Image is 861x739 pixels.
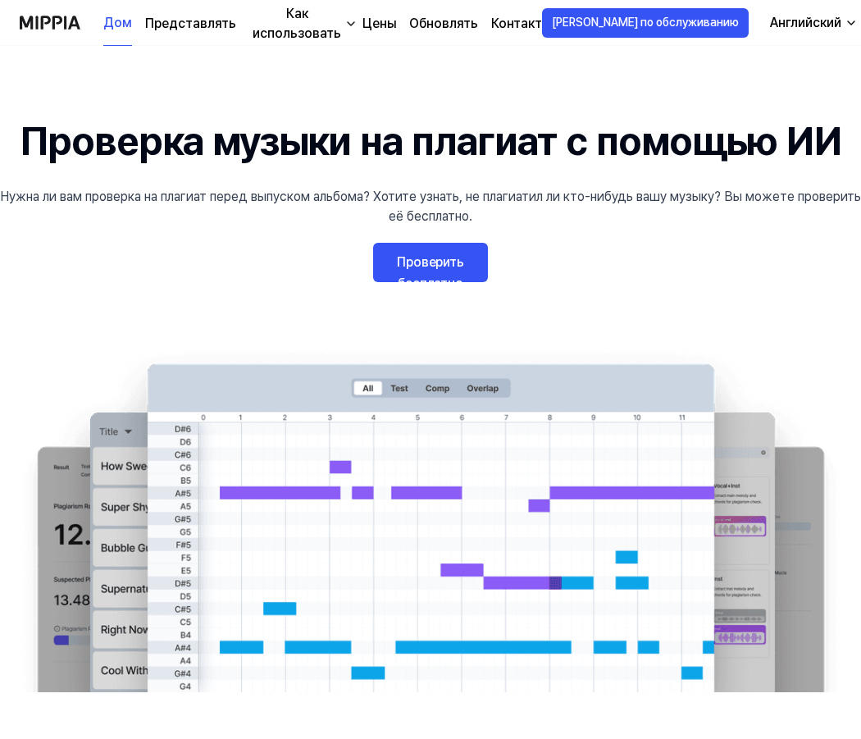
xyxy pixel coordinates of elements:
[4,348,857,692] img: основное изображение
[362,14,396,34] a: Цены
[491,16,542,31] font: Контакт
[397,254,464,291] font: Проверить бесплатно
[373,243,488,282] a: Проверить бесплатно
[542,8,749,38] button: [PERSON_NAME] по обслуживанию
[145,16,236,31] font: Представлять
[491,14,542,34] a: Контакт
[409,16,478,31] font: Обновлять
[249,4,349,43] button: Как использовать
[344,17,358,30] img: вниз
[362,16,396,31] font: Цены
[145,14,236,34] a: Представлять
[552,16,739,29] font: [PERSON_NAME] по обслуживанию
[103,1,132,46] a: Дом
[20,117,842,165] font: Проверка музыки на плагиат с помощью ИИ
[103,15,132,30] font: Дом
[770,15,841,30] font: Английский
[253,6,341,41] font: Как использовать
[409,14,478,34] a: Обновлять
